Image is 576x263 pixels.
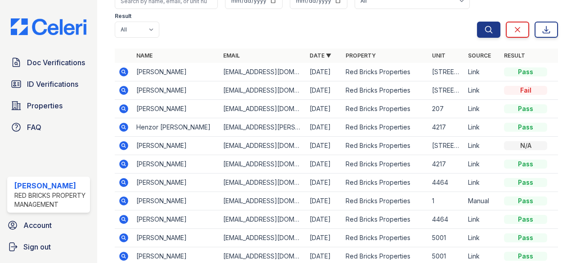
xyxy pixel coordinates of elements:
[133,210,219,229] td: [PERSON_NAME]
[464,229,500,247] td: Link
[464,210,500,229] td: Link
[428,81,464,100] td: [STREET_ADDRESS]
[504,233,547,242] div: Pass
[133,137,219,155] td: [PERSON_NAME]
[7,97,90,115] a: Properties
[7,53,90,71] a: Doc Verifications
[428,210,464,229] td: 4464
[220,210,306,229] td: [EMAIL_ADDRESS][DOMAIN_NAME]
[310,52,331,59] a: Date ▼
[504,196,547,205] div: Pass
[27,122,41,133] span: FAQ
[4,238,94,256] a: Sign out
[342,63,428,81] td: Red Bricks Properties
[342,100,428,118] td: Red Bricks Properties
[306,63,342,81] td: [DATE]
[504,141,547,150] div: N/A
[428,137,464,155] td: [STREET_ADDRESS]
[428,118,464,137] td: 4217
[7,75,90,93] a: ID Verifications
[428,155,464,174] td: 4217
[4,18,94,36] img: CE_Logo_Blue-a8612792a0a2168367f1c8372b55b34899dd931a85d93a1a3d3e32e68fde9ad4.png
[464,81,500,100] td: Link
[133,81,219,100] td: [PERSON_NAME]
[504,86,547,95] div: Fail
[342,81,428,100] td: Red Bricks Properties
[23,241,51,252] span: Sign out
[220,174,306,192] td: [EMAIL_ADDRESS][DOMAIN_NAME]
[220,63,306,81] td: [EMAIL_ADDRESS][DOMAIN_NAME]
[342,210,428,229] td: Red Bricks Properties
[27,57,85,68] span: Doc Verifications
[306,155,342,174] td: [DATE]
[133,174,219,192] td: [PERSON_NAME]
[464,118,500,137] td: Link
[27,100,63,111] span: Properties
[306,192,342,210] td: [DATE]
[504,52,525,59] a: Result
[468,52,491,59] a: Source
[7,118,90,136] a: FAQ
[428,100,464,118] td: 207
[306,229,342,247] td: [DATE]
[342,155,428,174] td: Red Bricks Properties
[306,210,342,229] td: [DATE]
[504,160,547,169] div: Pass
[504,104,547,113] div: Pass
[220,81,306,100] td: [EMAIL_ADDRESS][DOMAIN_NAME]
[27,79,78,89] span: ID Verifications
[133,155,219,174] td: [PERSON_NAME]
[133,118,219,137] td: Henzor [PERSON_NAME]
[342,229,428,247] td: Red Bricks Properties
[14,191,86,209] div: Red Bricks Property Management
[220,118,306,137] td: [EMAIL_ADDRESS][PERSON_NAME][DOMAIN_NAME]
[464,174,500,192] td: Link
[306,118,342,137] td: [DATE]
[428,192,464,210] td: 1
[464,155,500,174] td: Link
[504,252,547,261] div: Pass
[428,63,464,81] td: [STREET_ADDRESS]
[4,216,94,234] a: Account
[220,137,306,155] td: [EMAIL_ADDRESS][DOMAIN_NAME]
[342,192,428,210] td: Red Bricks Properties
[133,63,219,81] td: [PERSON_NAME]
[14,180,86,191] div: [PERSON_NAME]
[428,174,464,192] td: 4464
[306,137,342,155] td: [DATE]
[306,100,342,118] td: [DATE]
[504,123,547,132] div: Pass
[23,220,52,231] span: Account
[504,67,547,76] div: Pass
[220,155,306,174] td: [EMAIL_ADDRESS][DOMAIN_NAME]
[220,100,306,118] td: [EMAIL_ADDRESS][DOMAIN_NAME]
[306,174,342,192] td: [DATE]
[342,174,428,192] td: Red Bricks Properties
[133,192,219,210] td: [PERSON_NAME]
[133,229,219,247] td: [PERSON_NAME]
[464,100,500,118] td: Link
[223,52,240,59] a: Email
[432,52,445,59] a: Unit
[133,100,219,118] td: [PERSON_NAME]
[504,215,547,224] div: Pass
[342,118,428,137] td: Red Bricks Properties
[136,52,153,59] a: Name
[220,192,306,210] td: [EMAIL_ADDRESS][DOMAIN_NAME]
[115,13,131,20] label: Result
[220,229,306,247] td: [EMAIL_ADDRESS][DOMAIN_NAME]
[464,63,500,81] td: Link
[464,137,500,155] td: Link
[504,178,547,187] div: Pass
[464,192,500,210] td: Manual
[306,81,342,100] td: [DATE]
[342,137,428,155] td: Red Bricks Properties
[428,229,464,247] td: 5001
[346,52,376,59] a: Property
